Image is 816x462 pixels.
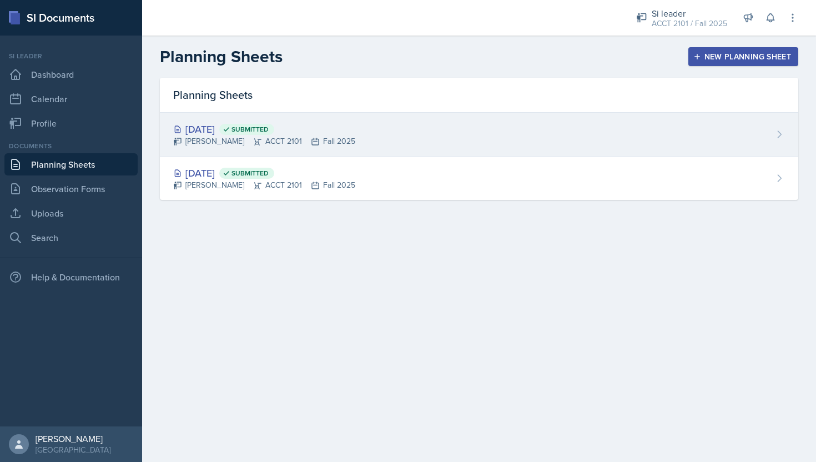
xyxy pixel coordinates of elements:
[4,178,138,200] a: Observation Forms
[652,7,727,20] div: Si leader
[4,88,138,110] a: Calendar
[160,78,798,113] div: Planning Sheets
[173,122,355,137] div: [DATE]
[4,227,138,249] a: Search
[160,47,283,67] h2: Planning Sheets
[36,444,110,455] div: [GEOGRAPHIC_DATA]
[160,157,798,200] a: [DATE] Submitted [PERSON_NAME]ACCT 2101Fall 2025
[36,433,110,444] div: [PERSON_NAME]
[4,202,138,224] a: Uploads
[4,51,138,61] div: Si leader
[4,266,138,288] div: Help & Documentation
[231,125,269,134] span: Submitted
[173,165,355,180] div: [DATE]
[160,113,798,157] a: [DATE] Submitted [PERSON_NAME]ACCT 2101Fall 2025
[4,153,138,175] a: Planning Sheets
[652,18,727,29] div: ACCT 2101 / Fall 2025
[4,141,138,151] div: Documents
[4,63,138,86] a: Dashboard
[696,52,791,61] div: New Planning Sheet
[688,47,798,66] button: New Planning Sheet
[231,169,269,178] span: Submitted
[173,179,355,191] div: [PERSON_NAME] ACCT 2101 Fall 2025
[4,112,138,134] a: Profile
[173,135,355,147] div: [PERSON_NAME] ACCT 2101 Fall 2025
